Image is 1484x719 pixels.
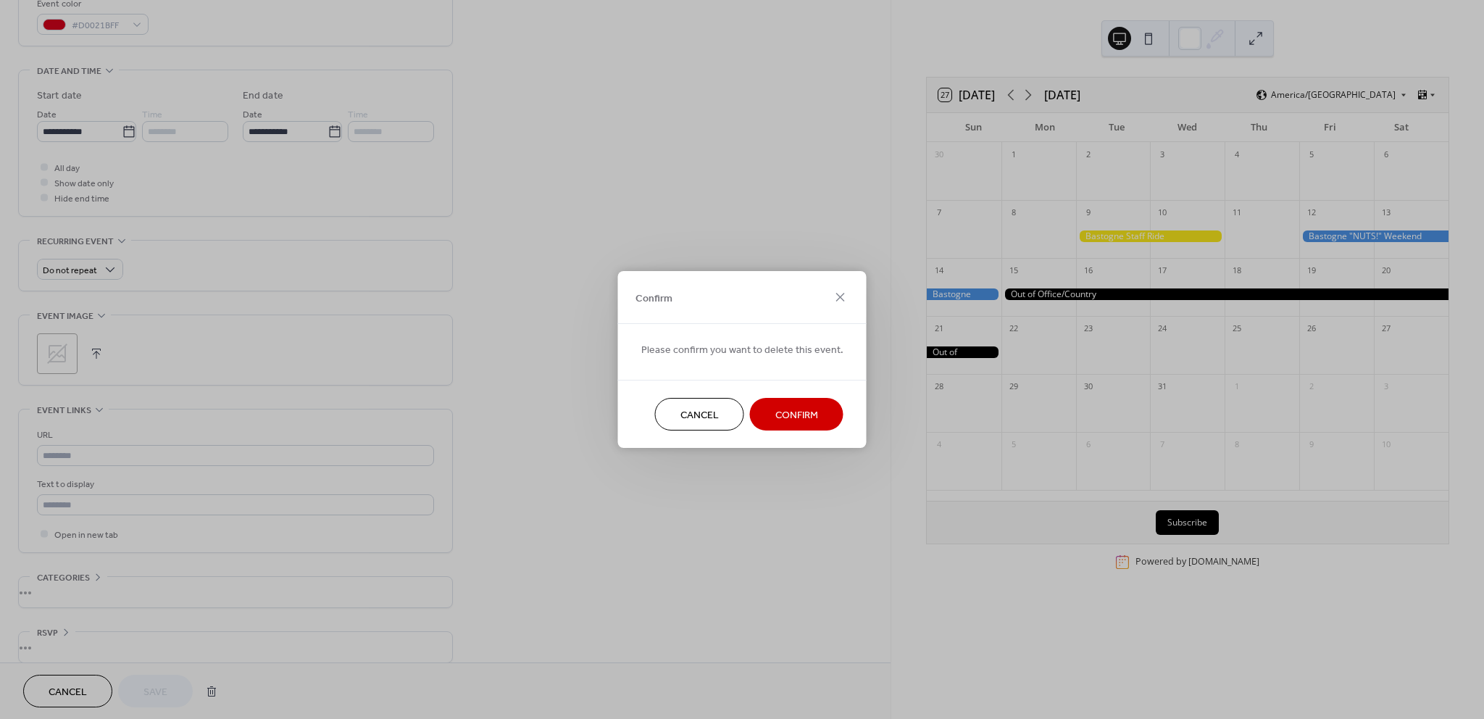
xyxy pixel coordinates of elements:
span: Confirm [775,408,818,423]
button: Confirm [750,398,843,431]
span: Confirm [635,291,672,306]
span: Please confirm you want to delete this event. [641,343,843,358]
span: Cancel [680,408,719,423]
button: Cancel [655,398,744,431]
